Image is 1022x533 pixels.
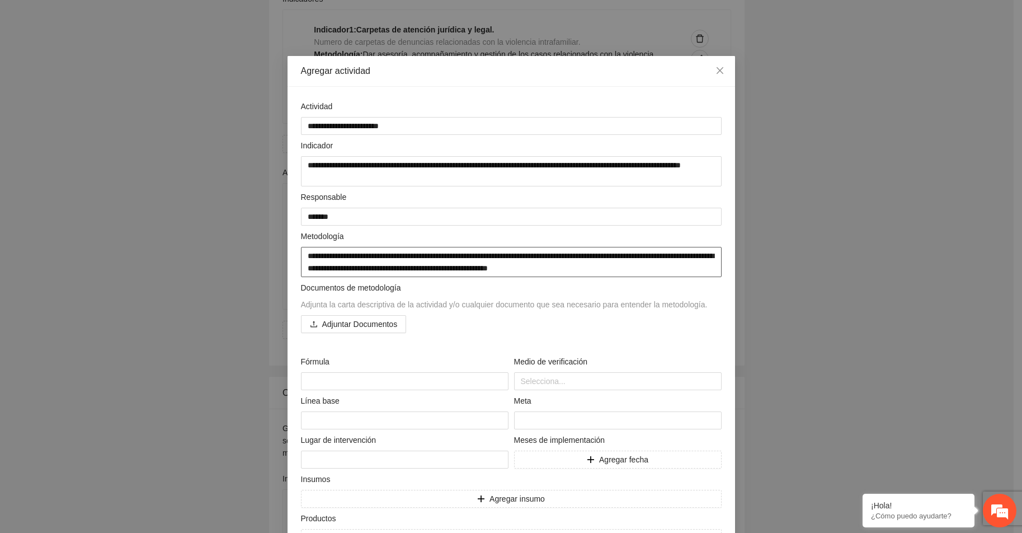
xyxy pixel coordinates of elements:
button: plusAgregar insumo [301,490,722,508]
span: Medio de verificación [514,356,592,368]
span: Adjunta la carta descriptiva de la actividad y/o cualquier documento que sea necesario para enten... [301,300,708,309]
span: Responsable [301,191,351,203]
button: plusAgregar fecha [514,451,722,469]
span: Actividad [301,100,337,113]
span: Agregar fecha [599,453,648,466]
span: uploadAdjuntar Documentos [301,320,407,329]
div: Minimizar ventana de chat en vivo [183,6,210,32]
span: Productos [301,512,341,525]
span: Documentos de metodología [301,283,401,292]
span: Meses de implementación [514,434,609,446]
span: Estamos en línea. [65,149,154,263]
span: Fórmula [301,356,334,368]
span: plus [477,495,485,504]
span: plus [587,456,595,465]
div: Chatee con nosotros ahora [58,57,188,72]
div: ¡Hola! [871,501,966,510]
span: Agregar insumo [489,493,545,505]
p: ¿Cómo puedo ayudarte? [871,512,966,520]
button: Close [705,56,735,86]
span: Lugar de intervención [301,434,380,446]
span: Indicador [301,139,337,152]
span: Meta [514,395,536,407]
div: Agregar actividad [301,65,722,77]
span: Insumos [301,473,335,485]
span: Línea base [301,395,344,407]
span: close [715,66,724,75]
button: uploadAdjuntar Documentos [301,315,407,333]
span: Adjuntar Documentos [322,318,398,330]
textarea: Escriba su mensaje y pulse “Intro” [6,306,213,345]
span: upload [310,320,318,329]
span: Metodología [301,230,348,242]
